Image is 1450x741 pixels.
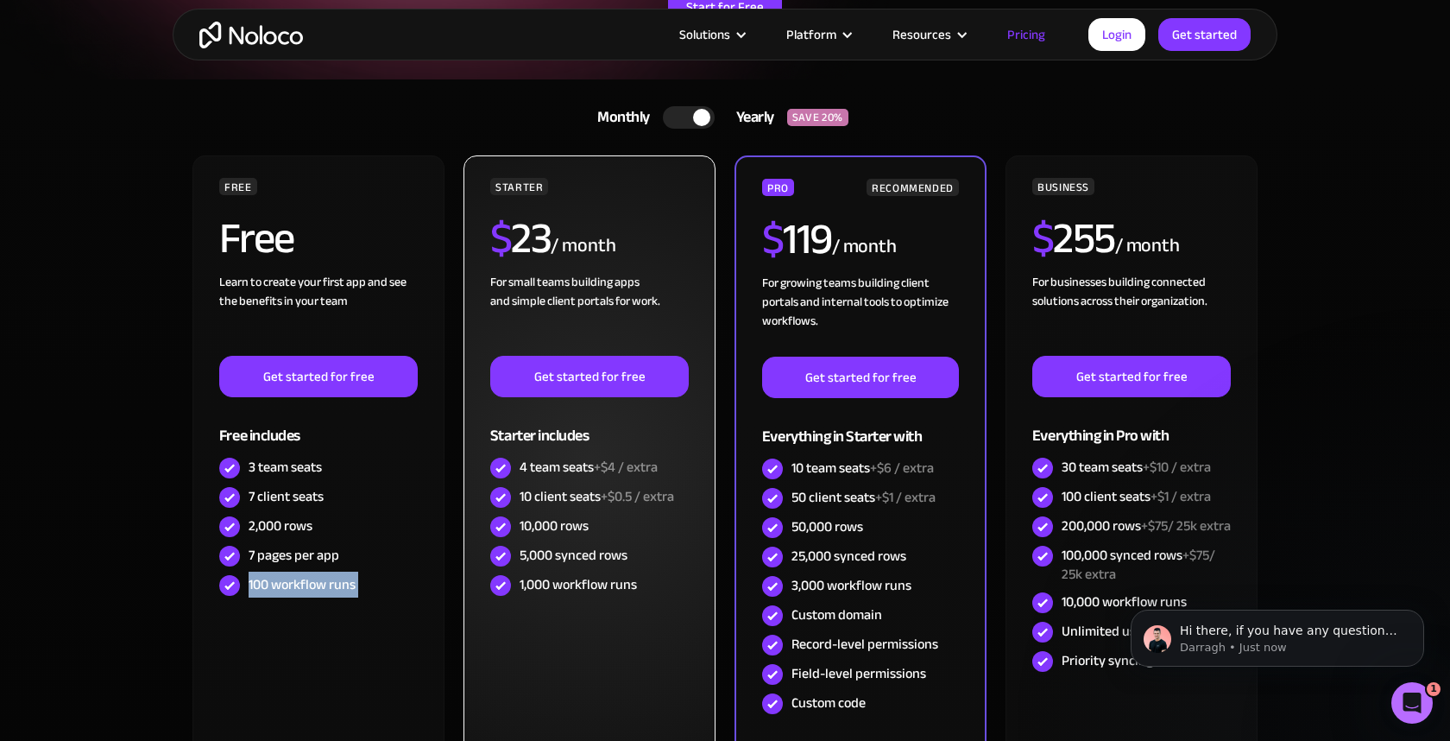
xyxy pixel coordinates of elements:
[1032,273,1231,356] div: For businesses building connected solutions across their organization. ‍
[520,516,589,535] div: 10,000 rows
[762,398,959,454] div: Everything in Starter with
[1088,18,1145,51] a: Login
[490,178,548,195] div: STARTER
[1151,484,1211,510] span: +$1 / extra
[249,546,339,565] div: 7 pages per app
[787,109,848,126] div: SAVE 20%
[249,487,324,506] div: 7 client seats
[1032,217,1115,260] h2: 255
[576,104,663,130] div: Monthly
[1032,178,1094,195] div: BUSINESS
[219,217,294,260] h2: Free
[490,217,552,260] h2: 23
[520,575,637,594] div: 1,000 workflow runs
[762,274,959,357] div: For growing teams building client portals and internal tools to optimize workflows.
[1391,682,1433,724] iframe: Intercom live chat
[219,178,257,195] div: FREE
[1115,232,1180,260] div: / month
[551,232,615,260] div: / month
[762,357,959,398] a: Get started for free
[601,484,674,510] span: +$0.5 / extra
[199,22,303,48] a: home
[520,458,658,477] div: 4 team seats
[1062,542,1215,587] span: +$75/ 25k extra
[871,23,986,46] div: Resources
[1143,454,1211,480] span: +$10 / extra
[1062,592,1187,611] div: 10,000 workflow runs
[791,576,911,595] div: 3,000 workflow runs
[791,517,863,536] div: 50,000 rows
[986,23,1067,46] a: Pricing
[219,273,418,356] div: Learn to create your first app and see the benefits in your team ‍
[875,484,936,510] span: +$1 / extra
[791,635,938,654] div: Record-level permissions
[490,273,689,356] div: For small teams building apps and simple client portals for work. ‍
[520,546,627,565] div: 5,000 synced rows
[867,179,959,196] div: RECOMMENDED
[765,23,871,46] div: Platform
[762,179,794,196] div: PRO
[249,458,322,477] div: 3 team seats
[832,233,897,261] div: / month
[249,575,356,594] div: 100 workflow runs
[1141,513,1231,539] span: +$75/ 25k extra
[1062,458,1211,477] div: 30 team seats
[791,547,906,566] div: 25,000 synced rows
[490,356,689,397] a: Get started for free
[791,459,934,478] div: 10 team seats
[715,104,787,130] div: Yearly
[1032,356,1231,397] a: Get started for free
[490,198,512,279] span: $
[1062,487,1211,506] div: 100 client seats
[1427,682,1441,696] span: 1
[249,516,312,535] div: 2,000 rows
[791,664,926,683] div: Field-level permissions
[791,488,936,507] div: 50 client seats
[791,693,866,712] div: Custom code
[1062,546,1231,584] div: 100,000 synced rows
[520,487,674,506] div: 10 client seats
[786,23,836,46] div: Platform
[219,356,418,397] a: Get started for free
[762,199,784,280] span: $
[870,455,934,481] span: +$6 / extra
[1032,397,1231,453] div: Everything in Pro with
[762,218,832,261] h2: 119
[594,454,658,480] span: +$4 / extra
[1158,18,1251,51] a: Get started
[1062,516,1231,535] div: 200,000 rows
[1105,573,1450,694] iframe: Intercom notifications message
[892,23,951,46] div: Resources
[679,23,730,46] div: Solutions
[791,605,882,624] div: Custom domain
[1062,622,1179,641] div: Unlimited user roles
[1062,651,1153,670] div: Priority syncing
[219,397,418,453] div: Free includes
[1032,198,1054,279] span: $
[490,397,689,453] div: Starter includes
[658,23,765,46] div: Solutions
